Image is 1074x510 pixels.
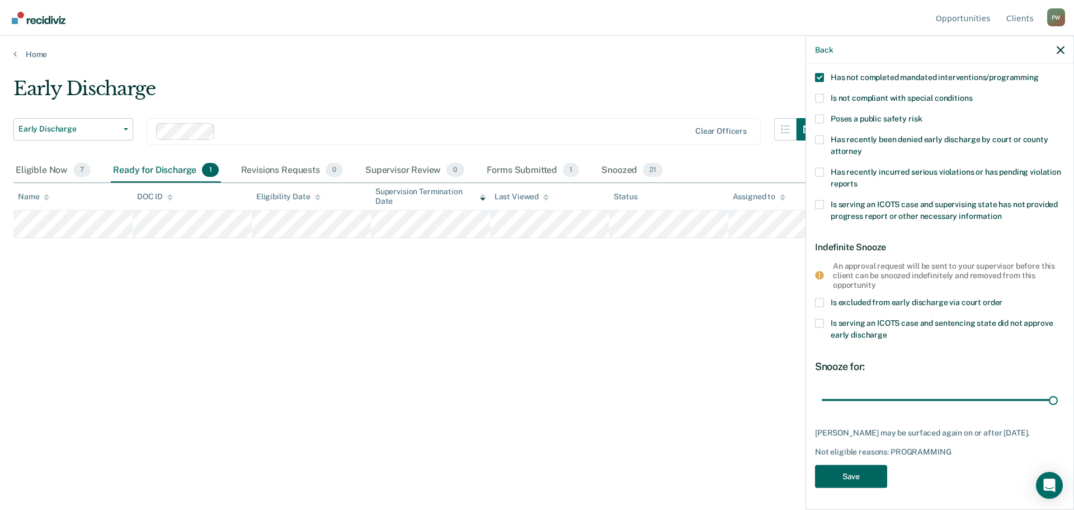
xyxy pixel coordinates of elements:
[815,428,1064,437] div: [PERSON_NAME] may be surfaced again on or after [DATE].
[326,163,343,177] span: 0
[13,77,819,109] div: Early Discharge
[563,163,579,177] span: 1
[833,261,1056,289] div: An approval request will be sent to your supervisor before this client can be snoozed indefinitel...
[643,163,663,177] span: 21
[695,127,747,136] div: Clear officers
[831,72,1039,81] span: Has not completed mandated interventions/programming
[446,163,464,177] span: 0
[815,465,887,488] button: Save
[599,158,665,183] div: Snoozed
[111,158,220,183] div: Ready for Discharge
[239,158,345,183] div: Revisions Requests
[831,298,1002,307] span: Is excluded from early discharge via court order
[831,114,922,123] span: Poses a public safety risk
[18,192,49,202] div: Name
[256,192,321,202] div: Eligibility Date
[18,124,119,134] span: Early Discharge
[202,163,218,177] span: 1
[815,447,1064,456] div: Not eligible reasons: PROGRAMMING
[733,192,785,202] div: Assigned to
[375,187,486,206] div: Supervision Termination Date
[831,199,1058,220] span: Is serving an ICOTS case and supervising state has not provided progress report or other necessar...
[13,158,93,183] div: Eligible Now
[1047,8,1065,26] div: P W
[1047,8,1065,26] button: Profile dropdown button
[494,192,549,202] div: Last Viewed
[815,232,1064,261] div: Indefinite Snooze
[137,192,173,202] div: DOC ID
[484,158,582,183] div: Forms Submitted
[614,192,638,202] div: Status
[13,49,1061,59] a: Home
[12,12,65,24] img: Recidiviz
[815,361,1064,373] div: Snooze for:
[831,167,1061,188] span: Has recently incurred serious violations or has pending violation reports
[815,45,833,54] button: Back
[73,163,91,177] span: 7
[1036,472,1063,499] div: Open Intercom Messenger
[363,158,467,183] div: Supervisor Review
[831,134,1048,155] span: Has recently been denied early discharge by court or county attorney
[831,319,1053,339] span: Is serving an ICOTS case and sentencing state did not approve early discharge
[831,93,972,102] span: Is not compliant with special conditions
